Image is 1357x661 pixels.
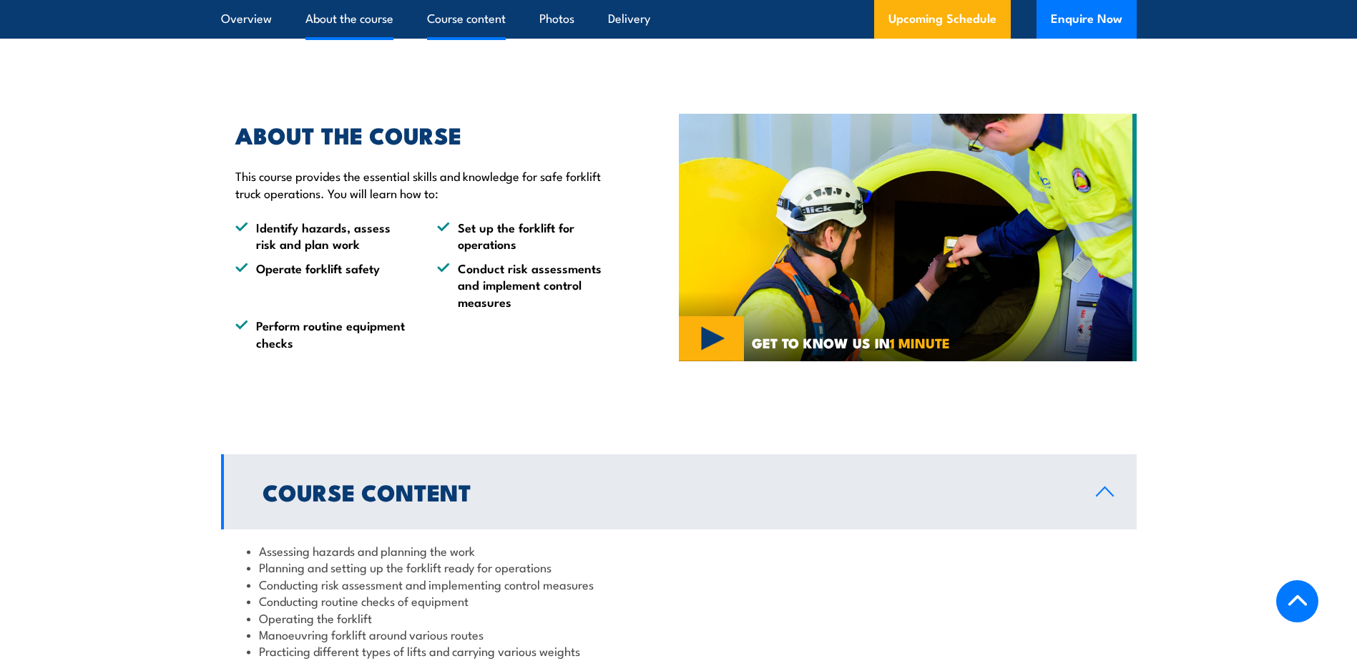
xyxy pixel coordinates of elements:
[247,609,1111,626] li: Operating the forklift
[437,260,613,310] li: Conduct risk assessments and implement control measures
[263,481,1073,501] h2: Course Content
[247,576,1111,592] li: Conducting risk assessment and implementing control measures
[247,542,1111,559] li: Assessing hazards and planning the work
[247,592,1111,609] li: Conducting routine checks of equipment
[221,454,1137,529] a: Course Content
[752,336,950,349] span: GET TO KNOW US IN
[247,626,1111,642] li: Manoeuvring forklift around various routes
[235,219,411,253] li: Identify hazards, assess risk and plan work
[235,124,613,145] h2: ABOUT THE COURSE
[235,167,613,201] p: This course provides the essential skills and knowledge for safe forklift truck operations. You w...
[437,219,613,253] li: Set up the forklift for operations
[235,317,411,351] li: Perform routine equipment checks
[235,260,411,310] li: Operate forklift safety
[890,332,950,353] strong: 1 MINUTE
[247,642,1111,659] li: Practicing different types of lifts and carrying various weights
[247,559,1111,575] li: Planning and setting up the forklift ready for operations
